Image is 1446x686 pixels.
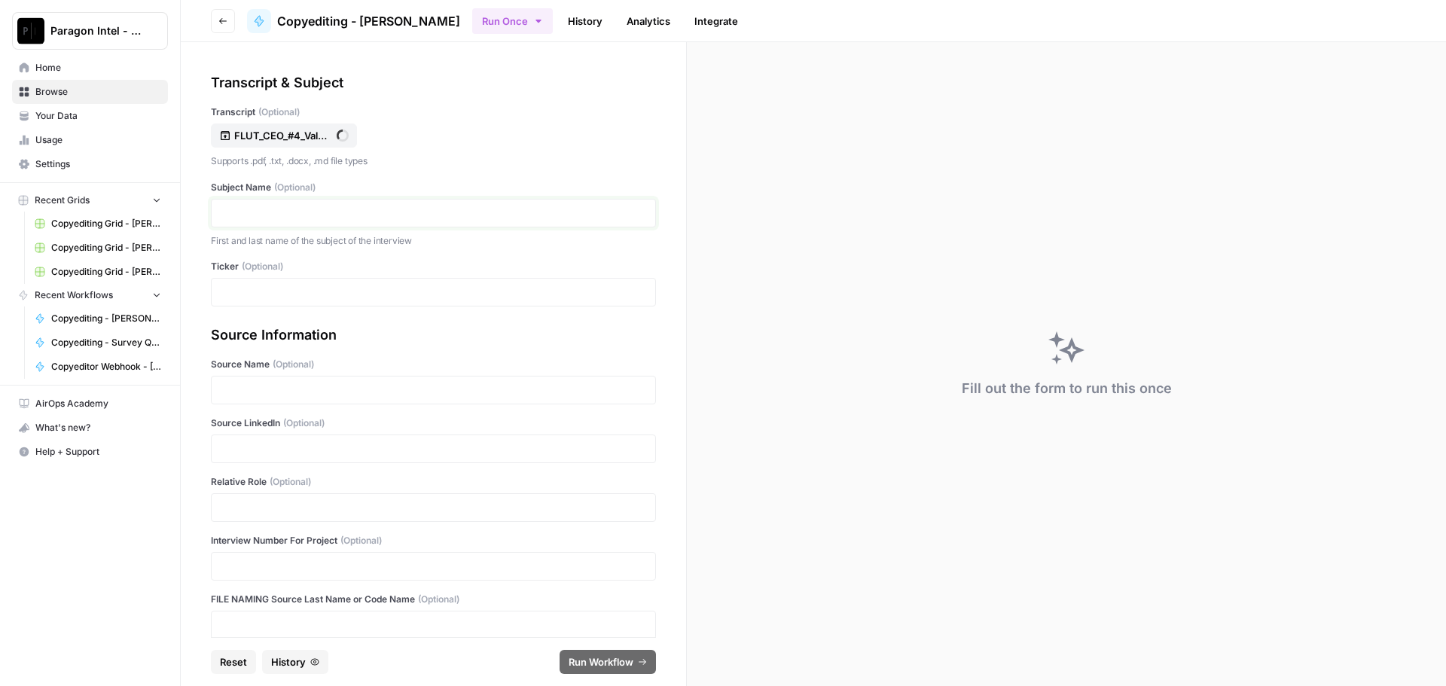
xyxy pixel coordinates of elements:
[258,105,300,119] span: (Optional)
[962,378,1172,399] div: Fill out the form to run this once
[211,260,656,273] label: Ticker
[28,355,168,379] a: Copyeditor Webhook - [PERSON_NAME]
[51,360,161,373] span: Copyeditor Webhook - [PERSON_NAME]
[51,336,161,349] span: Copyediting - Survey Questions - [PERSON_NAME]
[12,440,168,464] button: Help + Support
[211,650,256,674] button: Reset
[211,475,656,489] label: Relative Role
[211,233,656,248] p: First and last name of the subject of the interview
[274,181,316,194] span: (Optional)
[12,416,168,440] button: What's new?
[211,123,357,148] button: FLUT_CEO_#4_Valencia Raw Transcript.docx
[35,85,161,99] span: Browse
[28,331,168,355] a: Copyediting - Survey Questions - [PERSON_NAME]
[12,12,168,50] button: Workspace: Paragon Intel - Copyediting
[211,358,656,371] label: Source Name
[12,80,168,104] a: Browse
[560,650,656,674] button: Run Workflow
[271,654,306,669] span: History
[211,534,656,547] label: Interview Number For Project
[13,416,167,439] div: What's new?
[277,12,460,30] span: Copyediting - [PERSON_NAME]
[559,9,612,33] a: History
[35,194,90,207] span: Recent Grids
[12,128,168,152] a: Usage
[51,217,161,230] span: Copyediting Grid - [PERSON_NAME]
[685,9,747,33] a: Integrate
[418,593,459,606] span: (Optional)
[247,9,460,33] a: Copyediting - [PERSON_NAME]
[35,61,161,75] span: Home
[262,650,328,674] button: History
[12,284,168,306] button: Recent Workflows
[340,534,382,547] span: (Optional)
[35,157,161,171] span: Settings
[211,105,656,119] label: Transcript
[211,154,656,169] p: Supports .pdf, .txt, .docx, .md file types
[35,288,113,302] span: Recent Workflows
[472,8,553,34] button: Run Once
[35,109,161,123] span: Your Data
[50,23,142,38] span: Paragon Intel - Copyediting
[12,56,168,80] a: Home
[51,312,161,325] span: Copyediting - [PERSON_NAME]
[12,152,168,176] a: Settings
[569,654,633,669] span: Run Workflow
[618,9,679,33] a: Analytics
[273,358,314,371] span: (Optional)
[211,72,656,93] div: Transcript & Subject
[51,241,161,255] span: Copyediting Grid - [PERSON_NAME]
[211,416,656,430] label: Source LinkedIn
[28,306,168,331] a: Copyediting - [PERSON_NAME]
[28,212,168,236] a: Copyediting Grid - [PERSON_NAME]
[283,416,325,430] span: (Optional)
[242,260,283,273] span: (Optional)
[12,392,168,416] a: AirOps Academy
[51,265,161,279] span: Copyediting Grid - [PERSON_NAME]
[270,475,311,489] span: (Optional)
[211,325,656,346] div: Source Information
[12,104,168,128] a: Your Data
[35,397,161,410] span: AirOps Academy
[35,445,161,459] span: Help + Support
[28,260,168,284] a: Copyediting Grid - [PERSON_NAME]
[28,236,168,260] a: Copyediting Grid - [PERSON_NAME]
[12,189,168,212] button: Recent Grids
[35,133,161,147] span: Usage
[211,181,656,194] label: Subject Name
[17,17,44,44] img: Paragon Intel - Copyediting Logo
[211,593,656,606] label: FILE NAMING Source Last Name or Code Name
[234,128,331,143] p: FLUT_CEO_#4_Valencia Raw Transcript.docx
[220,654,247,669] span: Reset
